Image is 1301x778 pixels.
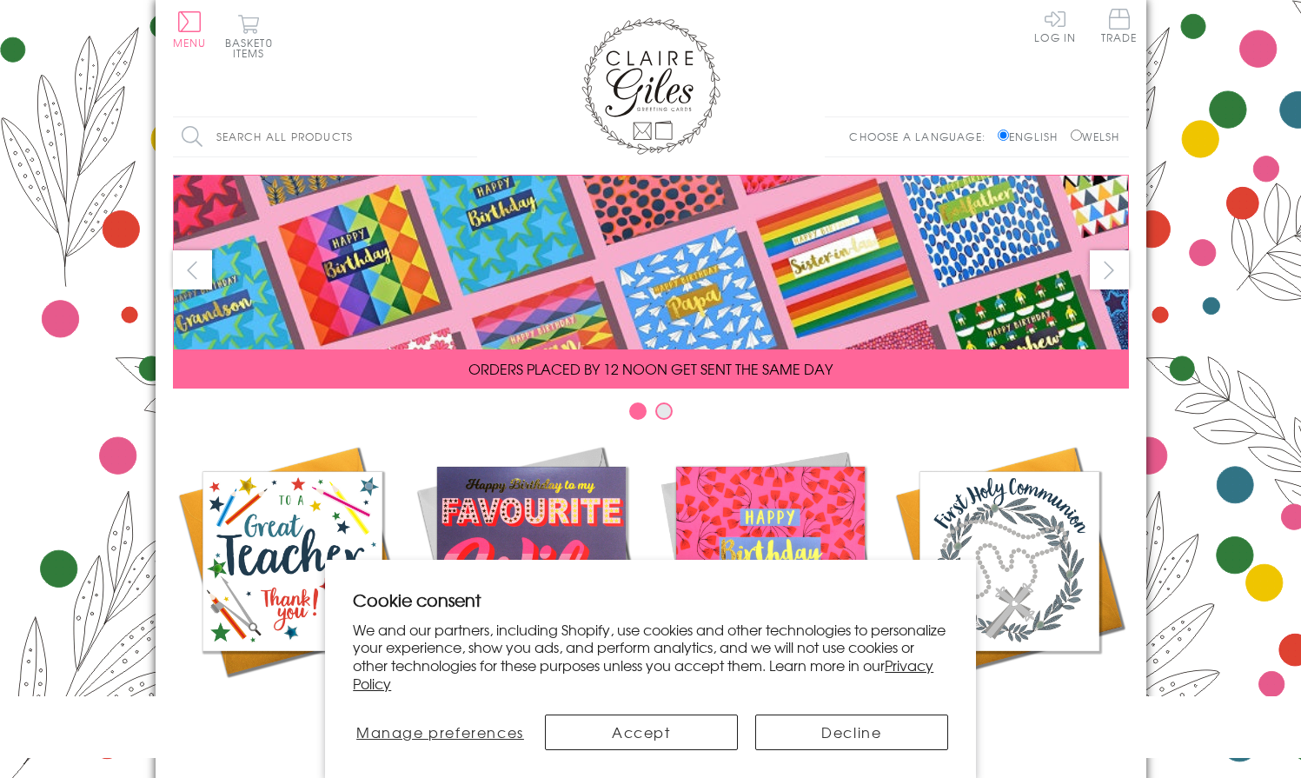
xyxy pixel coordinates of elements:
input: Search all products [173,117,477,156]
label: English [998,129,1066,144]
a: Academic [173,442,412,715]
span: Trade [1101,9,1138,43]
a: New Releases [412,442,651,715]
label: Welsh [1071,129,1120,144]
div: Carousel Pagination [173,402,1129,429]
h2: Cookie consent [353,588,948,612]
button: Carousel Page 2 [655,402,673,420]
button: Manage preferences [353,715,527,750]
img: Claire Giles Greetings Cards [581,17,720,155]
button: Accept [545,715,738,750]
span: ORDERS PLACED BY 12 NOON GET SENT THE SAME DAY [468,358,833,379]
a: Communion and Confirmation [890,442,1129,735]
input: Search [460,117,477,156]
button: Carousel Page 1 (Current Slide) [629,402,647,420]
a: Trade [1101,9,1138,46]
a: Log In [1034,9,1076,43]
button: Basket0 items [225,14,273,58]
button: next [1090,250,1129,289]
input: Welsh [1071,130,1082,141]
span: Manage preferences [356,721,524,742]
span: Communion and Confirmation [935,694,1083,735]
p: Choose a language: [849,129,994,144]
input: English [998,130,1009,141]
span: Academic [248,694,337,715]
span: Menu [173,35,207,50]
a: Privacy Policy [353,655,933,694]
span: 0 items [233,35,273,61]
button: Menu [173,11,207,48]
p: We and our partners, including Shopify, use cookies and other technologies to personalize your ex... [353,621,948,693]
a: Birthdays [651,442,890,715]
button: prev [173,250,212,289]
button: Decline [755,715,948,750]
